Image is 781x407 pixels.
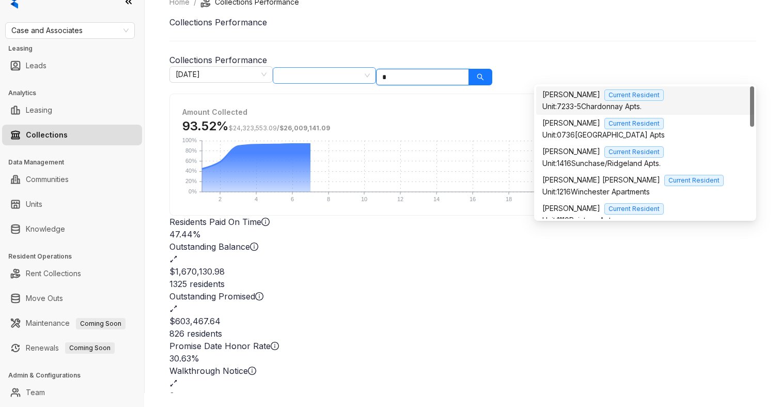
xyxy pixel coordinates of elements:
[477,73,484,81] span: search
[185,178,197,184] text: 20%
[604,203,664,215] span: Current Resident
[26,219,65,239] a: Knowledge
[229,124,277,132] span: $24,323,553.09
[2,194,142,215] li: Units
[185,158,197,164] text: 60%
[571,187,650,196] span: Winchester Apartments
[65,342,115,354] span: Coming Soon
[261,218,270,226] span: info-circle
[581,102,642,111] span: Chardonnay Apts.
[506,196,512,202] text: 18
[169,228,756,240] h2: 47.44%
[250,243,258,251] span: info-circle
[169,255,178,263] span: expand-alt
[542,90,600,99] span: [PERSON_NAME]
[8,371,144,380] h3: Admin & Configurations
[8,44,144,53] h3: Leasing
[2,219,142,239] li: Knowledge
[361,196,367,202] text: 10
[169,352,756,365] h2: 30.63%
[169,340,756,352] div: Promise Date Honor Rate
[2,313,142,334] li: Maintenance
[604,89,664,101] span: Current Resident
[542,204,600,213] span: [PERSON_NAME]
[26,263,81,284] a: Rent Collections
[2,288,142,309] li: Move Outs
[542,147,600,156] span: [PERSON_NAME]
[2,338,142,358] li: Renewals
[182,118,743,134] h3: 93.52%
[182,137,197,143] text: 100%
[26,194,42,215] a: Units
[26,338,115,358] a: RenewalsComing Soon
[185,168,197,174] text: 40%
[8,252,144,261] h3: Resident Operations
[2,125,142,145] li: Collections
[271,342,279,350] span: info-circle
[218,196,222,202] text: 2
[76,318,126,329] span: Coming Soon
[26,125,68,145] a: Collections
[397,196,403,202] text: 12
[169,216,756,228] div: Residents Paid On Time
[327,196,330,202] text: 8
[542,175,660,184] span: [PERSON_NAME] [PERSON_NAME]
[185,147,197,154] text: 80%
[569,216,616,224] span: Raintree Apts.
[182,108,247,116] strong: Amount Collected
[169,379,178,387] span: expand-alt
[26,55,46,76] a: Leads
[255,292,263,300] span: info-circle
[542,130,575,139] span: Unit: 0736
[2,169,142,190] li: Communities
[470,196,476,202] text: 16
[2,100,142,120] li: Leasing
[169,290,756,303] div: Outstanding Promised
[8,88,144,98] h3: Analytics
[542,102,581,111] span: Unit: 7233-5
[176,67,267,82] span: October 2025
[169,278,756,290] div: 1325 residents
[542,118,600,127] span: [PERSON_NAME]
[26,288,63,309] a: Move Outs
[2,382,142,403] li: Team
[229,124,330,132] span: /
[2,263,142,284] li: Rent Collections
[255,196,258,202] text: 4
[575,130,665,139] span: [GEOGRAPHIC_DATA] Apts
[169,365,756,377] div: Walkthrough Notice
[433,196,440,202] text: 14
[169,54,756,66] h3: Collections Performance
[8,158,144,167] h3: Data Management
[542,216,569,224] span: Unit: 1110
[542,159,571,168] span: Unit: 1416
[169,305,178,313] span: expand-alt
[169,315,756,327] h2: $603,467.64
[169,265,756,278] h2: $1,670,130.98
[279,124,330,132] span: $26,009,141.09
[26,169,69,190] a: Communities
[248,367,256,375] span: info-circle
[542,187,571,196] span: Unit: 1216
[664,175,724,186] span: Current Resident
[169,240,756,253] div: Outstanding Balance
[169,327,756,340] div: 826 residents
[604,146,664,158] span: Current Resident
[2,55,142,76] li: Leads
[291,196,294,202] text: 6
[169,389,756,402] h2: 0
[11,23,129,38] span: Case and Associates
[604,118,664,129] span: Current Resident
[169,16,756,28] h1: Collections Performance
[571,159,661,168] span: Sunchase/Ridgeland Apts.
[189,188,197,194] text: 0%
[26,100,52,120] a: Leasing
[26,382,45,403] a: Team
